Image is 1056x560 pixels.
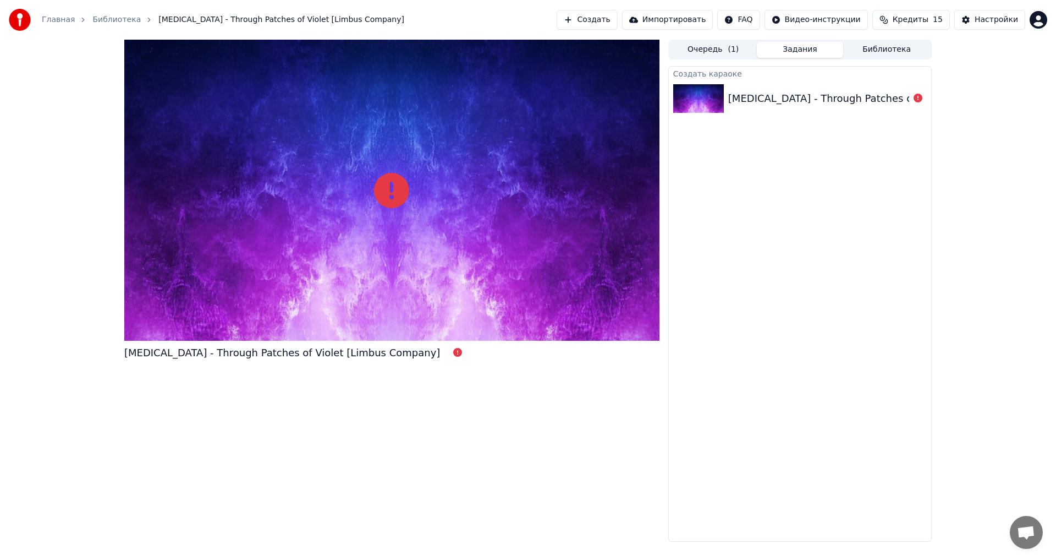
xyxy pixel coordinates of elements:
span: ( 1 ) [728,44,739,55]
span: 15 [933,14,943,25]
button: Очередь [670,42,757,58]
button: Создать [557,10,617,30]
button: Кредиты15 [872,10,950,30]
div: [MEDICAL_DATA] - Through Patches of Violet [Limbus Company] [728,91,1044,106]
a: Главная [42,14,75,25]
span: Кредиты [893,14,928,25]
button: Библиотека [843,42,930,58]
a: Библиотека [92,14,141,25]
div: [MEDICAL_DATA] - Through Patches of Violet [Limbus Company] [124,345,440,361]
div: Настройки [975,14,1018,25]
button: Задания [757,42,844,58]
div: Создать караоке [669,67,931,80]
button: Настройки [954,10,1025,30]
nav: breadcrumb [42,14,404,25]
button: Импортировать [622,10,713,30]
span: [MEDICAL_DATA] - Through Patches of Violet [Limbus Company] [158,14,404,25]
button: FAQ [717,10,760,30]
button: Видео-инструкции [765,10,868,30]
div: Открытый чат [1010,516,1043,549]
img: youka [9,9,31,31]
